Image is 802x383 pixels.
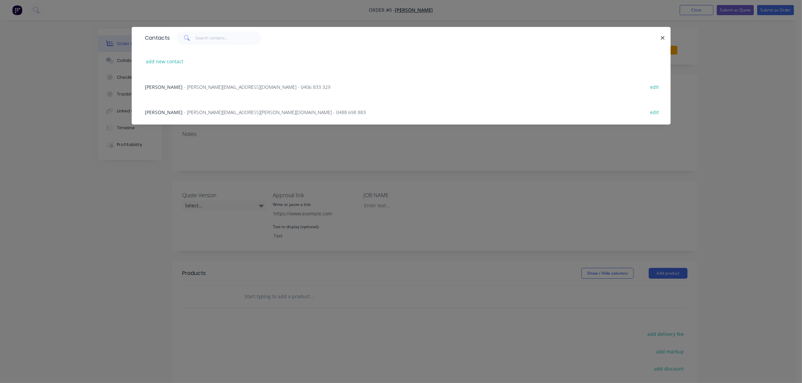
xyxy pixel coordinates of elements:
[142,27,170,49] div: Contacts
[184,109,366,115] span: - [PERSON_NAME][EMAIL_ADDRESS][PERSON_NAME][DOMAIN_NAME] - 0488 698 883
[145,84,183,90] span: [PERSON_NAME]
[145,109,183,115] span: [PERSON_NAME]
[647,107,663,116] button: edit
[195,31,261,45] input: Search contacts...
[184,84,331,90] span: - [PERSON_NAME][EMAIL_ADDRESS][DOMAIN_NAME] - 0406 833 329
[142,57,187,66] button: add new contact
[647,82,663,91] button: edit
